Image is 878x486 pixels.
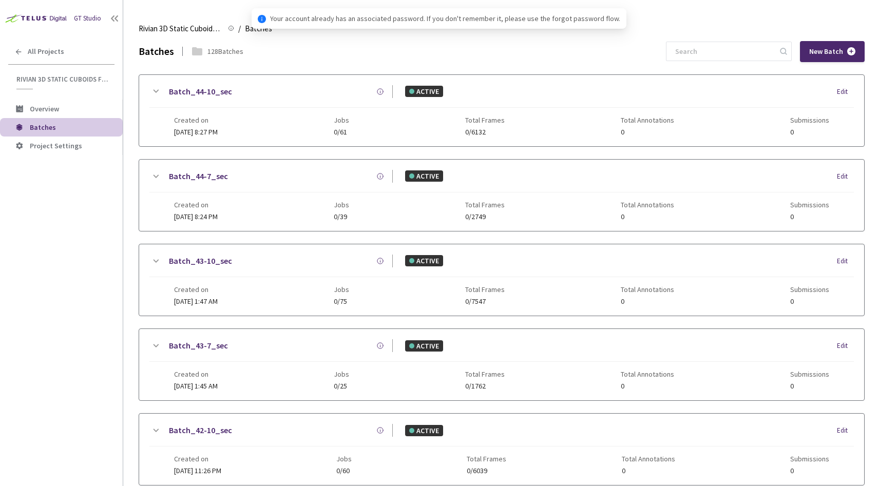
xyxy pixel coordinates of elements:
[139,329,864,400] div: Batch_43-7_secACTIVEEditCreated on[DATE] 1:45 AMJobs0/25Total Frames0/1762Total Annotations0Submi...
[207,46,243,57] div: 128 Batches
[465,298,505,305] span: 0/7547
[790,201,829,209] span: Submissions
[790,116,829,124] span: Submissions
[465,116,505,124] span: Total Frames
[139,43,174,59] div: Batches
[334,213,349,221] span: 0/39
[790,370,829,378] span: Submissions
[174,212,218,221] span: [DATE] 8:24 PM
[621,128,674,136] span: 0
[467,467,506,475] span: 0/6039
[334,298,349,305] span: 0/75
[334,201,349,209] span: Jobs
[16,75,108,84] span: Rivian 3D Static Cuboids fixed[2024-25]
[174,201,218,209] span: Created on
[465,285,505,294] span: Total Frames
[169,424,232,437] a: Batch_42-10_sec
[405,86,443,97] div: ACTIVE
[28,47,64,56] span: All Projects
[669,42,778,61] input: Search
[174,116,218,124] span: Created on
[790,213,829,221] span: 0
[465,213,505,221] span: 0/2749
[790,382,829,390] span: 0
[621,285,674,294] span: Total Annotations
[174,381,218,391] span: [DATE] 1:45 AM
[809,47,843,56] span: New Batch
[465,370,505,378] span: Total Frames
[139,244,864,316] div: Batch_43-10_secACTIVEEditCreated on[DATE] 1:47 AMJobs0/75Total Frames0/7547Total Annotations0Subm...
[30,104,59,113] span: Overview
[174,466,221,475] span: [DATE] 11:26 PM
[139,23,222,35] span: Rivian 3D Static Cuboids fixed[2024-25]
[465,382,505,390] span: 0/1762
[465,201,505,209] span: Total Frames
[258,15,266,23] span: info-circle
[238,23,241,35] li: /
[30,141,82,150] span: Project Settings
[174,127,218,137] span: [DATE] 8:27 PM
[174,370,218,378] span: Created on
[139,75,864,146] div: Batch_44-10_secACTIVEEditCreated on[DATE] 8:27 PMJobs0/61Total Frames0/6132Total Annotations0Subm...
[790,467,829,475] span: 0
[334,370,349,378] span: Jobs
[169,255,232,267] a: Batch_43-10_sec
[837,256,854,266] div: Edit
[334,382,349,390] span: 0/25
[621,116,674,124] span: Total Annotations
[405,425,443,436] div: ACTIVE
[174,297,218,306] span: [DATE] 1:47 AM
[405,255,443,266] div: ACTIVE
[174,455,221,463] span: Created on
[169,85,232,98] a: Batch_44-10_sec
[405,170,443,182] div: ACTIVE
[837,87,854,97] div: Edit
[139,160,864,231] div: Batch_44-7_secACTIVEEditCreated on[DATE] 8:24 PMJobs0/39Total Frames0/2749Total Annotations0Submi...
[334,116,349,124] span: Jobs
[621,370,674,378] span: Total Annotations
[139,414,864,485] div: Batch_42-10_secACTIVEEditCreated on[DATE] 11:26 PMJobs0/60Total Frames0/6039Total Annotations0Sub...
[790,455,829,463] span: Submissions
[336,467,352,475] span: 0/60
[169,170,228,183] a: Batch_44-7_sec
[74,13,101,24] div: GT Studio
[622,467,675,475] span: 0
[621,213,674,221] span: 0
[334,128,349,136] span: 0/61
[30,123,56,132] span: Batches
[621,382,674,390] span: 0
[622,455,675,463] span: Total Annotations
[837,171,854,182] div: Edit
[790,298,829,305] span: 0
[790,285,829,294] span: Submissions
[837,341,854,351] div: Edit
[621,201,674,209] span: Total Annotations
[174,285,218,294] span: Created on
[334,285,349,294] span: Jobs
[467,455,506,463] span: Total Frames
[270,13,620,24] span: Your account already has an associated password. If you don't remember it, please use the forgot ...
[465,128,505,136] span: 0/6132
[169,339,228,352] a: Batch_43-7_sec
[245,23,272,35] span: Batches
[405,340,443,352] div: ACTIVE
[621,298,674,305] span: 0
[336,455,352,463] span: Jobs
[837,425,854,436] div: Edit
[790,128,829,136] span: 0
